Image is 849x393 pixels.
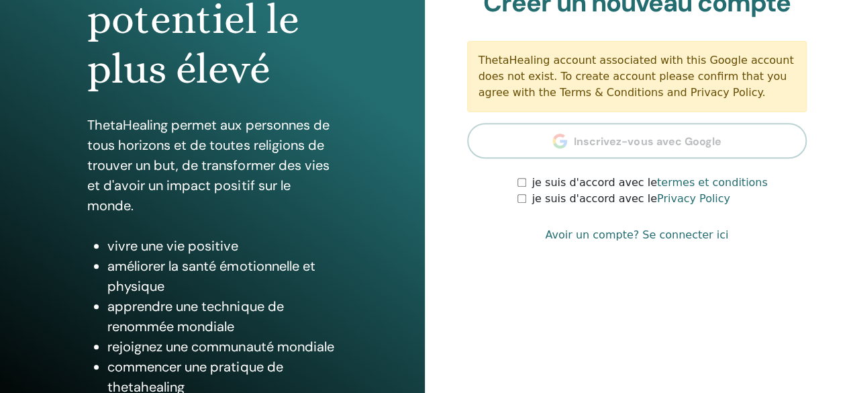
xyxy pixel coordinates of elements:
a: Privacy Policy [657,192,730,205]
a: Avoir un compte? Se connecter ici [545,227,728,243]
li: vivre une vie positive [107,236,337,256]
label: je suis d'accord avec le [532,191,730,207]
li: apprendre une technique de renommée mondiale [107,296,337,337]
p: ThetaHealing permet aux personnes de tous horizons et de toutes religions de trouver un but, de t... [87,115,337,216]
div: ThetaHealing account associated with this Google account does not exist. To create account please... [467,41,807,112]
label: je suis d'accord avec le [532,175,767,191]
a: termes et conditions [657,176,768,189]
li: rejoignez une communauté mondiale [107,337,337,357]
li: améliorer la santé émotionnelle et physique [107,256,337,296]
